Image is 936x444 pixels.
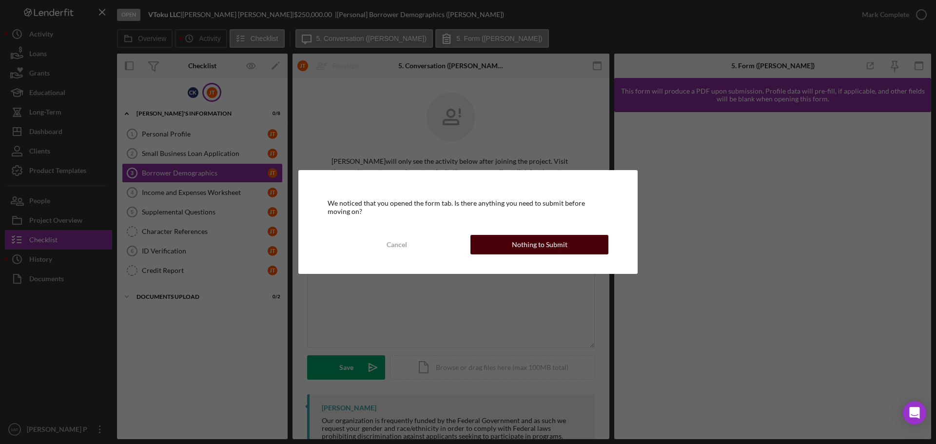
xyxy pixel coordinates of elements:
[328,199,608,215] div: We noticed that you opened the form tab. Is there anything you need to submit before moving on?
[470,235,608,254] button: Nothing to Submit
[328,235,466,254] button: Cancel
[387,235,407,254] div: Cancel
[903,401,926,425] div: Open Intercom Messenger
[512,235,567,254] div: Nothing to Submit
